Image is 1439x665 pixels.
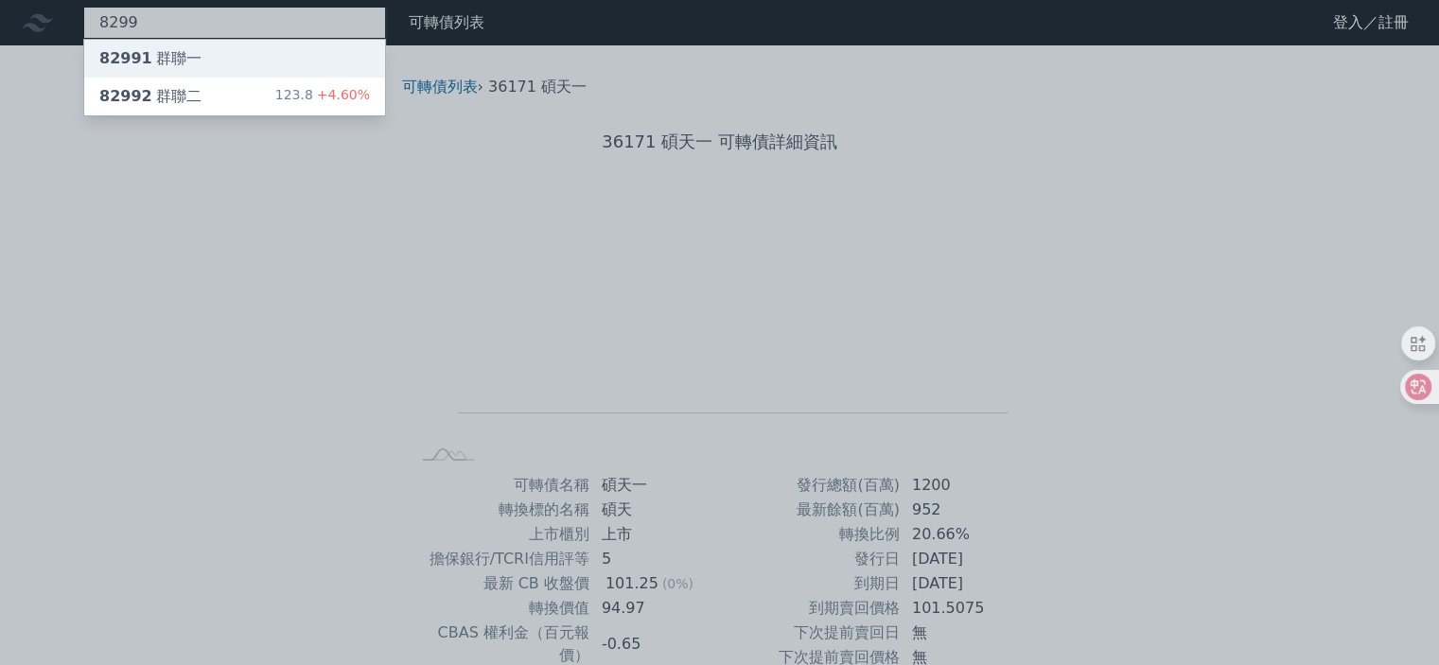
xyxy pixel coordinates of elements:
span: +4.60% [313,87,370,102]
span: 82992 [99,87,152,105]
div: 群聯一 [99,47,202,70]
a: 82991群聯一 [84,40,385,78]
span: 82991 [99,49,152,67]
div: 聊天小工具 [1344,574,1439,665]
div: 群聯二 [99,85,202,108]
a: 82992群聯二 123.8+4.60% [84,78,385,115]
iframe: Chat Widget [1344,574,1439,665]
div: 123.8 [275,85,370,108]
